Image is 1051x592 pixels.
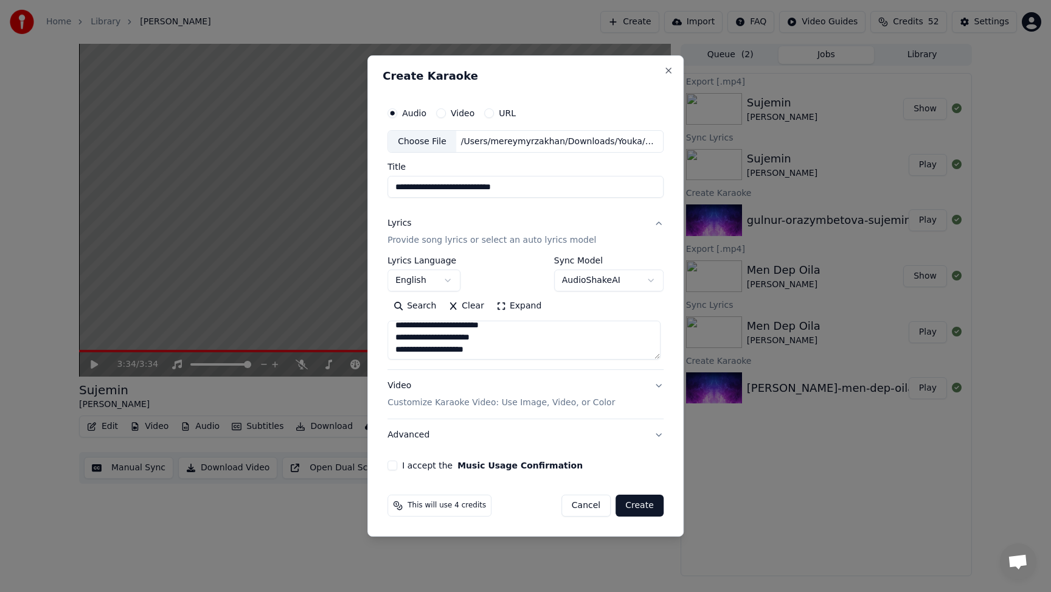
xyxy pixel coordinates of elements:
label: Video [451,109,474,117]
label: Lyrics Language [387,257,460,265]
button: Search [387,297,442,316]
div: LyricsProvide song lyrics or select an auto lyrics model [387,257,664,370]
button: Expand [490,297,547,316]
label: Title [387,163,664,172]
p: Provide song lyrics or select an auto lyrics model [387,235,596,247]
button: I accept the [457,461,583,470]
button: Cancel [561,495,611,517]
div: /Users/mereymyrzakhan/Downloads/Youka/narkenzhe-serikbaeva-ak-armanym_([DOMAIN_NAME]).mp3 [456,136,663,148]
label: URL [499,109,516,117]
div: Choose File [388,131,456,153]
label: I accept the [402,461,583,470]
div: Lyrics [387,218,411,230]
p: Customize Karaoke Video: Use Image, Video, or Color [387,397,615,409]
button: Advanced [387,419,664,451]
h2: Create Karaoke [383,71,668,82]
button: LyricsProvide song lyrics or select an auto lyrics model [387,208,664,257]
div: Video [387,380,615,409]
span: This will use 4 credits [408,501,486,510]
button: Clear [442,297,490,316]
label: Audio [402,109,426,117]
button: VideoCustomize Karaoke Video: Use Image, Video, or Color [387,371,664,419]
button: Create [616,495,664,517]
label: Sync Model [554,257,664,265]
